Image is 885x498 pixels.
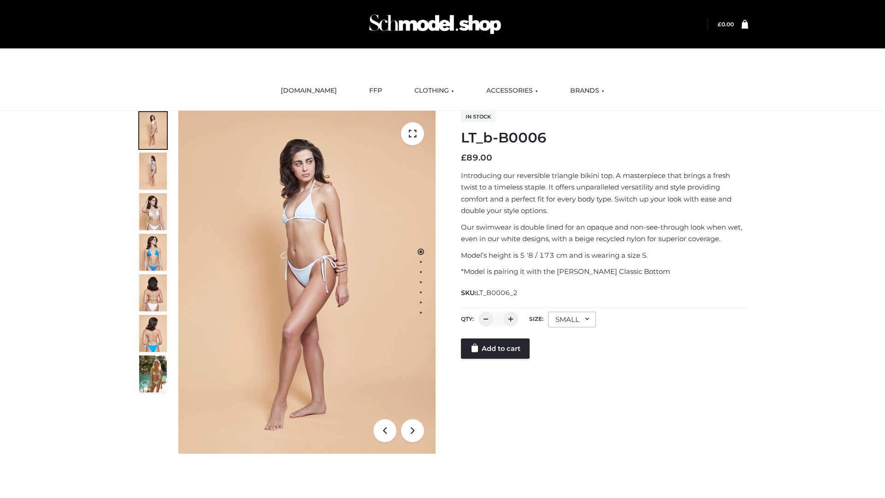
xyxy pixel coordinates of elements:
[461,249,748,261] p: Model’s height is 5 ‘8 / 173 cm and is wearing a size S.
[178,111,436,454] img: LT_b-B0006
[461,287,519,298] span: SKU:
[139,234,167,271] img: ArielClassicBikiniTop_CloudNine_AzureSky_OW114ECO_4-scaled.jpg
[139,112,167,149] img: ArielClassicBikiniTop_CloudNine_AzureSky_OW114ECO_1-scaled.jpg
[366,6,504,42] img: Schmodel Admin 964
[139,193,167,230] img: ArielClassicBikiniTop_CloudNine_AzureSky_OW114ECO_3-scaled.jpg
[529,315,543,322] label: Size:
[476,289,518,297] span: LT_B0006_2
[274,81,344,101] a: [DOMAIN_NAME]
[479,81,545,101] a: ACCESSORIES
[139,153,167,190] img: ArielClassicBikiniTop_CloudNine_AzureSky_OW114ECO_2-scaled.jpg
[139,315,167,352] img: ArielClassicBikiniTop_CloudNine_AzureSky_OW114ECO_8-scaled.jpg
[139,356,167,392] img: Arieltop_CloudNine_AzureSky2.jpg
[362,81,389,101] a: FFP
[548,312,596,327] div: SMALL
[139,274,167,311] img: ArielClassicBikiniTop_CloudNine_AzureSky_OW114ECO_7-scaled.jpg
[407,81,461,101] a: CLOTHING
[461,338,530,359] a: Add to cart
[461,153,492,163] bdi: 89.00
[461,130,748,146] h1: LT_b-B0006
[461,315,474,322] label: QTY:
[461,153,466,163] span: £
[461,221,748,245] p: Our swimwear is double lined for an opaque and non-see-through look when wet, even in our white d...
[461,266,748,278] p: *Model is pairing it with the [PERSON_NAME] Classic Bottom
[563,81,611,101] a: BRANDS
[461,170,748,217] p: Introducing our reversible triangle bikini top. A masterpiece that brings a fresh twist to a time...
[461,111,496,122] span: In stock
[718,21,721,28] span: £
[718,21,734,28] a: £0.00
[718,21,734,28] bdi: 0.00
